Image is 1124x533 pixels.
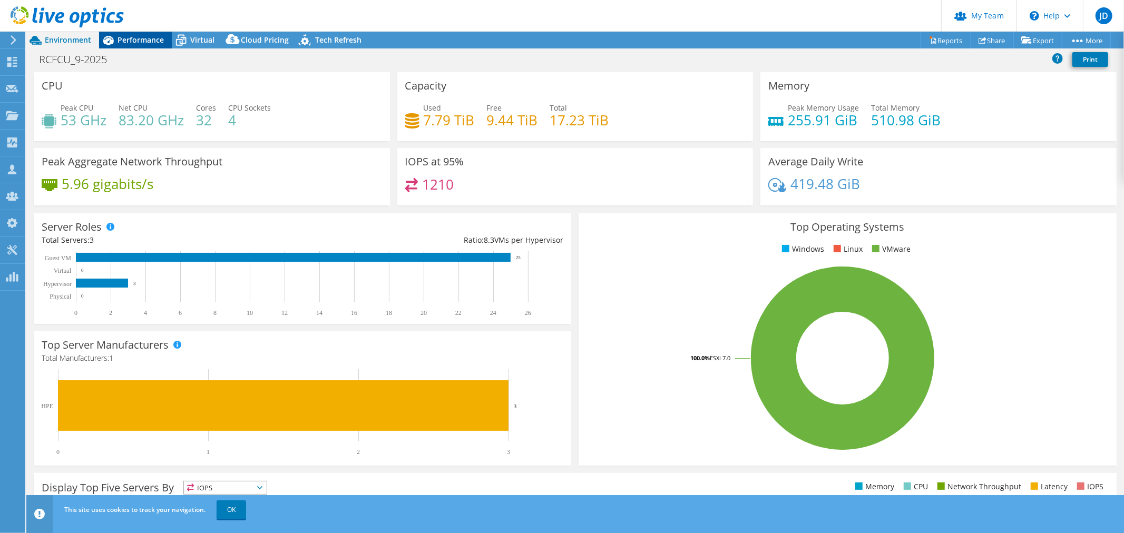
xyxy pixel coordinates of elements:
[455,309,462,317] text: 22
[81,268,84,273] text: 0
[109,309,112,317] text: 2
[487,114,538,126] h4: 9.44 TiB
[1062,32,1111,48] a: More
[1072,52,1108,67] a: Print
[768,80,809,92] h3: Memory
[831,243,863,255] li: Linux
[853,481,894,492] li: Memory
[42,80,63,92] h3: CPU
[1074,481,1103,492] li: IOPS
[81,293,84,299] text: 0
[1030,11,1039,21] svg: \n
[109,353,113,363] span: 1
[179,309,182,317] text: 6
[42,352,563,364] h4: Total Manufacturers:
[54,267,72,274] text: Virtual
[587,221,1108,233] h3: Top Operating Systems
[118,35,164,45] span: Performance
[351,309,357,317] text: 16
[213,309,217,317] text: 8
[788,103,859,113] span: Peak Memory Usage
[61,103,93,113] span: Peak CPU
[42,339,169,351] h3: Top Server Manufacturers
[190,35,214,45] span: Virtual
[421,309,427,317] text: 20
[42,156,222,167] h3: Peak Aggregate Network Throughput
[241,35,289,45] span: Cloud Pricing
[133,281,136,286] text: 3
[788,114,859,126] h4: 255.91 GiB
[768,156,863,167] h3: Average Daily Write
[196,114,216,126] h4: 32
[247,309,253,317] text: 10
[490,309,496,317] text: 24
[550,114,609,126] h4: 17.23 TiB
[62,178,153,190] h4: 5.96 gigabits/s
[50,293,71,300] text: Physical
[790,178,860,190] h4: 419.48 GiB
[64,505,206,514] span: This site uses cookies to track your navigation.
[56,448,60,456] text: 0
[207,448,210,456] text: 1
[42,234,302,246] div: Total Servers:
[424,103,442,113] span: Used
[507,448,510,456] text: 3
[196,103,216,113] span: Cores
[1013,32,1062,48] a: Export
[302,234,563,246] div: Ratio: VMs per Hypervisor
[45,35,91,45] span: Environment
[119,103,148,113] span: Net CPU
[971,32,1014,48] a: Share
[315,35,361,45] span: Tech Refresh
[41,402,53,410] text: HPE
[90,235,94,245] span: 3
[514,403,517,409] text: 3
[34,54,123,65] h1: RCFCU_9-2025
[281,309,288,317] text: 12
[1028,481,1068,492] li: Latency
[871,114,941,126] h4: 510.98 GiB
[405,156,464,167] h3: IOPS at 95%
[357,448,360,456] text: 2
[74,309,77,317] text: 0
[386,309,392,317] text: 18
[525,309,531,317] text: 26
[550,103,568,113] span: Total
[779,243,824,255] li: Windows
[228,114,271,126] h4: 4
[144,309,147,317] text: 4
[921,32,971,48] a: Reports
[217,500,246,519] a: OK
[690,354,710,362] tspan: 100.0%
[45,254,71,262] text: Guest VM
[710,354,730,362] tspan: ESXi 7.0
[43,280,72,288] text: Hypervisor
[516,255,521,260] text: 25
[487,103,502,113] span: Free
[184,481,267,494] span: IOPS
[935,481,1021,492] li: Network Throughput
[42,221,102,233] h3: Server Roles
[228,103,271,113] span: CPU Sockets
[484,235,494,245] span: 8.3
[424,114,475,126] h4: 7.79 TiB
[316,309,322,317] text: 14
[871,103,920,113] span: Total Memory
[901,481,928,492] li: CPU
[405,80,447,92] h3: Capacity
[61,114,106,126] h4: 53 GHz
[869,243,911,255] li: VMware
[119,114,184,126] h4: 83.20 GHz
[422,179,454,190] h4: 1210
[1096,7,1112,24] span: JD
